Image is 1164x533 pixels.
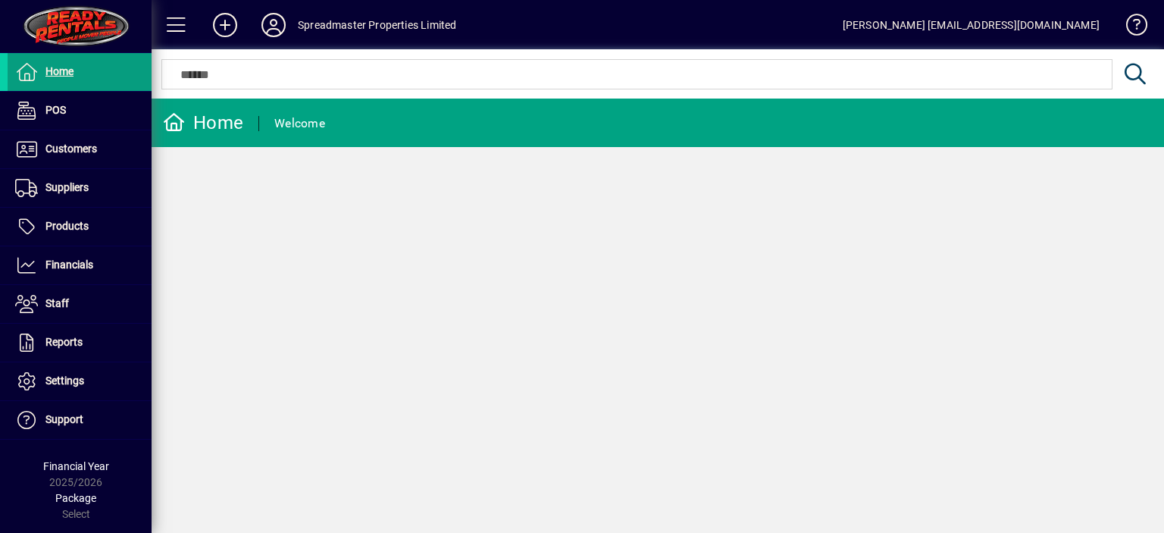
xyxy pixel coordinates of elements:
span: Financials [45,259,93,271]
div: Home [163,111,243,135]
a: Products [8,208,152,246]
a: POS [8,92,152,130]
a: Financials [8,246,152,284]
span: Suppliers [45,181,89,193]
a: Knowledge Base [1115,3,1145,52]
span: Products [45,220,89,232]
span: Home [45,65,74,77]
span: POS [45,104,66,116]
span: Package [55,492,96,504]
button: Add [201,11,249,39]
button: Profile [249,11,298,39]
div: Welcome [274,111,325,136]
div: [PERSON_NAME] [EMAIL_ADDRESS][DOMAIN_NAME] [843,13,1100,37]
div: Spreadmaster Properties Limited [298,13,456,37]
a: Support [8,401,152,439]
a: Reports [8,324,152,362]
a: Customers [8,130,152,168]
span: Support [45,413,83,425]
span: Financial Year [43,460,109,472]
span: Staff [45,297,69,309]
span: Customers [45,143,97,155]
a: Staff [8,285,152,323]
a: Suppliers [8,169,152,207]
span: Reports [45,336,83,348]
a: Settings [8,362,152,400]
span: Settings [45,375,84,387]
